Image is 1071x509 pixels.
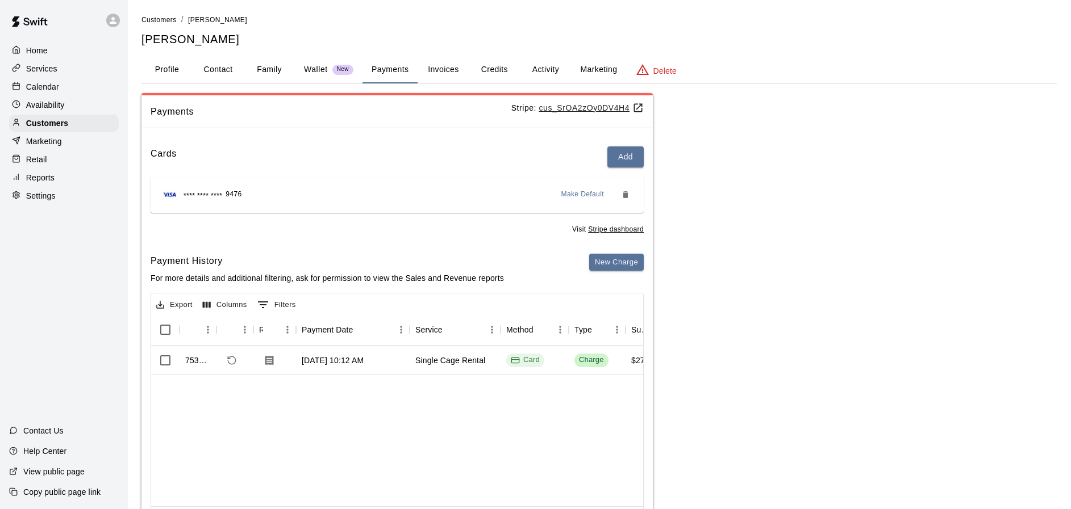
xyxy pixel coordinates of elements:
div: Charge [579,355,604,365]
button: Menu [552,321,569,338]
button: Export [153,296,195,314]
button: Menu [609,321,626,338]
a: Reports [9,169,119,186]
button: Menu [484,321,501,338]
p: Copy public page link [23,486,101,498]
button: Invoices [418,56,469,83]
a: Settings [9,187,119,204]
button: Menu [236,321,253,338]
button: Show filters [255,296,299,314]
button: Payments [362,56,418,83]
div: Type [574,314,592,346]
a: Availability [9,96,119,113]
button: New Charge [589,254,644,271]
li: / [181,14,184,26]
p: Contact Us [23,425,64,436]
p: Retail [26,154,47,165]
a: cus_SrOA2zOy0DV4H4 [539,103,644,112]
button: Marketing [571,56,626,83]
div: Card [511,355,540,365]
button: Contact [193,56,244,83]
button: Download Receipt [259,350,280,371]
div: Payment Date [302,314,353,346]
a: Customers [141,15,177,24]
h6: Payment History [151,254,504,268]
p: Stripe: [511,102,644,114]
p: Availability [26,99,65,111]
span: New [332,66,353,73]
p: Customers [26,117,68,129]
div: Single Cage Rental [415,355,485,366]
button: Sort [222,322,238,338]
button: Add [607,146,644,167]
p: Delete [653,65,677,77]
button: Profile [141,56,193,83]
p: Services [26,63,57,74]
div: Service [415,314,443,346]
p: Marketing [26,136,62,147]
div: Receipt [259,314,263,346]
a: Services [9,60,119,77]
a: Retail [9,151,119,168]
div: basic tabs example [141,56,1057,83]
div: Subtotal [631,314,649,346]
button: Menu [393,321,410,338]
div: 753231 [185,355,211,366]
button: Sort [592,322,608,338]
button: Menu [279,321,296,338]
div: Method [501,314,569,346]
div: Refund [216,314,253,346]
button: Sort [353,322,369,338]
p: Wallet [304,64,328,75]
div: Payment Date [296,314,410,346]
button: Activity [520,56,571,83]
div: Method [506,314,534,346]
h6: Cards [151,146,177,167]
p: Home [26,45,48,56]
a: Marketing [9,133,119,150]
button: Make Default [557,186,609,204]
a: Home [9,42,119,59]
div: Receipt [253,314,296,346]
span: Refund payment [222,351,241,370]
span: [PERSON_NAME] [188,16,247,24]
span: Make Default [561,189,605,200]
a: Calendar [9,78,119,95]
p: Reports [26,172,55,183]
a: You don't have the permission to visit the Stripe dashboard [588,225,644,233]
button: Sort [263,322,279,338]
p: Help Center [23,445,66,457]
button: Family [244,56,295,83]
div: Aug 13, 2025, 10:12 AM [302,355,364,366]
img: Credit card brand logo [160,189,180,200]
span: Payments [151,104,511,119]
a: Customers [9,115,119,132]
div: Type [569,314,626,346]
nav: breadcrumb [141,14,1057,26]
span: Customers [141,16,177,24]
button: Sort [534,322,549,338]
button: Credits [469,56,520,83]
span: 9476 [226,189,241,200]
span: Visit [572,224,644,235]
h5: [PERSON_NAME] [141,32,1057,47]
button: Sort [185,322,201,338]
p: For more details and additional filtering, ask for permission to view the Sales and Revenue reports [151,272,504,284]
p: Settings [26,190,56,201]
div: Id [180,314,216,346]
button: Sort [443,322,459,338]
button: Menu [199,321,216,338]
u: Stripe dashboard [588,225,644,233]
p: View public page [23,466,85,477]
p: Calendar [26,81,59,92]
button: Remove [616,186,635,204]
